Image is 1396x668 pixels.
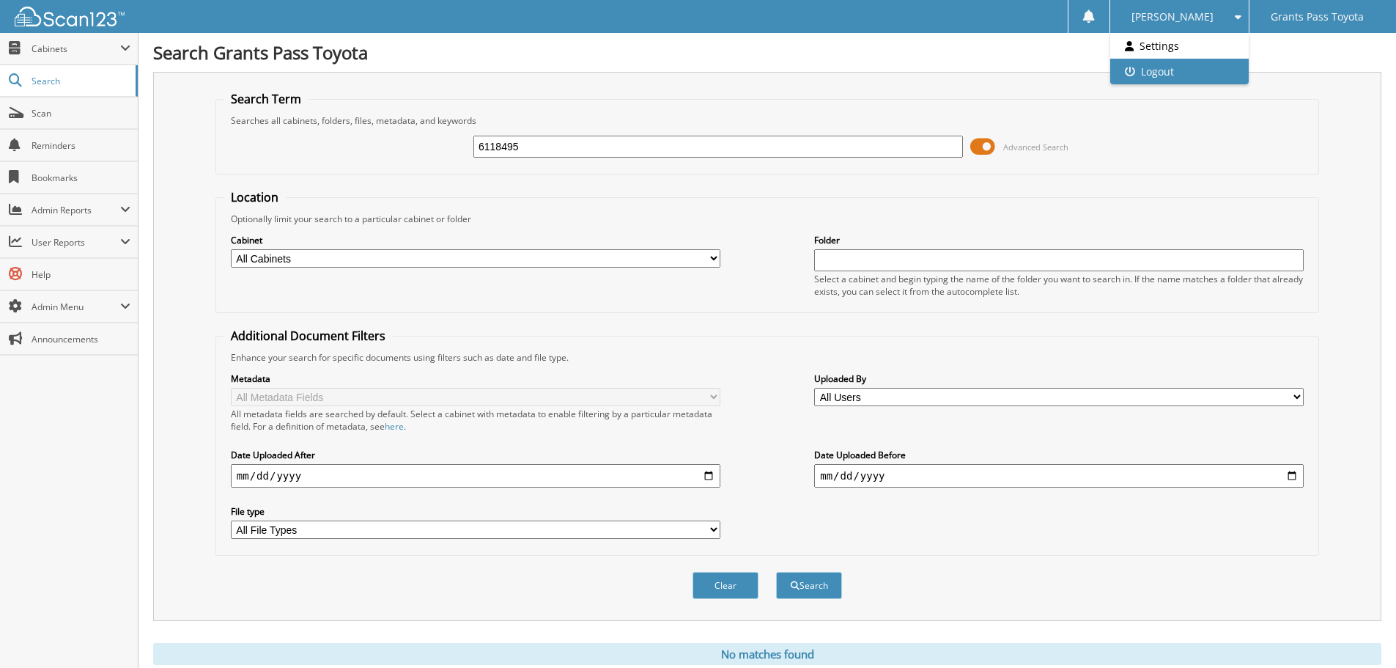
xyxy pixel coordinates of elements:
[224,328,393,344] legend: Additional Document Filters
[1110,59,1249,84] a: Logout
[224,114,1311,127] div: Searches all cabinets, folders, files, metadata, and keywords
[776,572,842,599] button: Search
[153,40,1381,65] h1: Search Grants Pass Toyota
[814,464,1304,488] input: end
[814,372,1304,385] label: Uploaded By
[231,372,720,385] label: Metadata
[32,107,130,120] span: Scan
[153,643,1381,665] div: No matches found
[32,268,130,281] span: Help
[15,7,125,26] img: scan123-logo-white.svg
[231,464,720,488] input: start
[231,449,720,461] label: Date Uploaded After
[385,420,404,433] a: here
[1131,12,1214,21] span: [PERSON_NAME]
[693,572,758,599] button: Clear
[1271,12,1364,21] span: Grants Pass Toyota
[231,408,720,433] div: All metadata fields are searched by default. Select a cabinet with metadata to enable filtering b...
[32,139,130,152] span: Reminders
[32,236,120,249] span: User Reports
[814,234,1304,246] label: Folder
[231,234,720,246] label: Cabinet
[814,273,1304,298] div: Select a cabinet and begin typing the name of the folder you want to search in. If the name match...
[32,172,130,184] span: Bookmarks
[32,43,120,55] span: Cabinets
[224,189,286,205] legend: Location
[1323,598,1396,668] iframe: Chat Widget
[224,351,1311,364] div: Enhance your search for specific documents using filters such as date and file type.
[32,301,120,313] span: Admin Menu
[224,213,1311,225] div: Optionally limit your search to a particular cabinet or folder
[1003,142,1068,153] span: Advanced Search
[814,449,1304,461] label: Date Uploaded Before
[32,204,120,216] span: Admin Reports
[224,91,309,107] legend: Search Term
[1110,33,1249,59] a: Settings
[32,333,130,345] span: Announcements
[231,505,720,518] label: File type
[32,75,128,87] span: Search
